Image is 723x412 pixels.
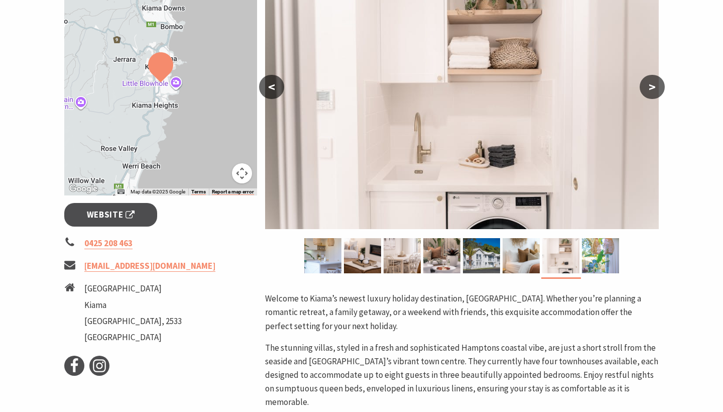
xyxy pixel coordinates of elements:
img: Salty Palms - Villa 2 [542,238,579,273]
li: Kiama [84,298,182,312]
a: Report a map error [212,189,254,195]
span: Map data ©2025 Google [131,189,185,194]
img: SALTY PALMS LUXURY VILLAS BY THE SEA [463,238,500,273]
p: Welcome to Kiama’s newest luxury holiday destination, [GEOGRAPHIC_DATA]. Whether you’re planning ... [265,292,659,333]
img: Google [67,182,100,195]
img: Salty Palms - Villa 2 [344,238,381,273]
img: Beautiful Gourmet Kitchen to entertain & enjoy [304,238,341,273]
img: Salty Palms - Villa 2 [423,238,460,273]
button: Keyboard shortcuts [117,188,125,195]
li: [GEOGRAPHIC_DATA] [84,282,182,295]
a: Website [64,203,157,227]
a: 0425 208 463 [84,238,133,249]
img: Salty Palms - Villa 2 [384,238,421,273]
li: [GEOGRAPHIC_DATA] [84,331,182,344]
li: [GEOGRAPHIC_DATA], 2533 [84,315,182,328]
span: Website [87,208,135,222]
img: Parents retreat [503,238,540,273]
a: Terms (opens in new tab) [191,189,206,195]
p: The stunning villas, styled in a fresh and sophisticated Hamptons coastal vibe, are just a short ... [265,341,659,409]
button: > [640,75,665,99]
a: [EMAIL_ADDRESS][DOMAIN_NAME] [84,260,215,272]
button: Map camera controls [232,163,252,183]
img: Entertainers delight with gourmet kitchen [582,238,619,273]
a: Click to see this area on Google Maps [67,182,100,195]
button: < [259,75,284,99]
